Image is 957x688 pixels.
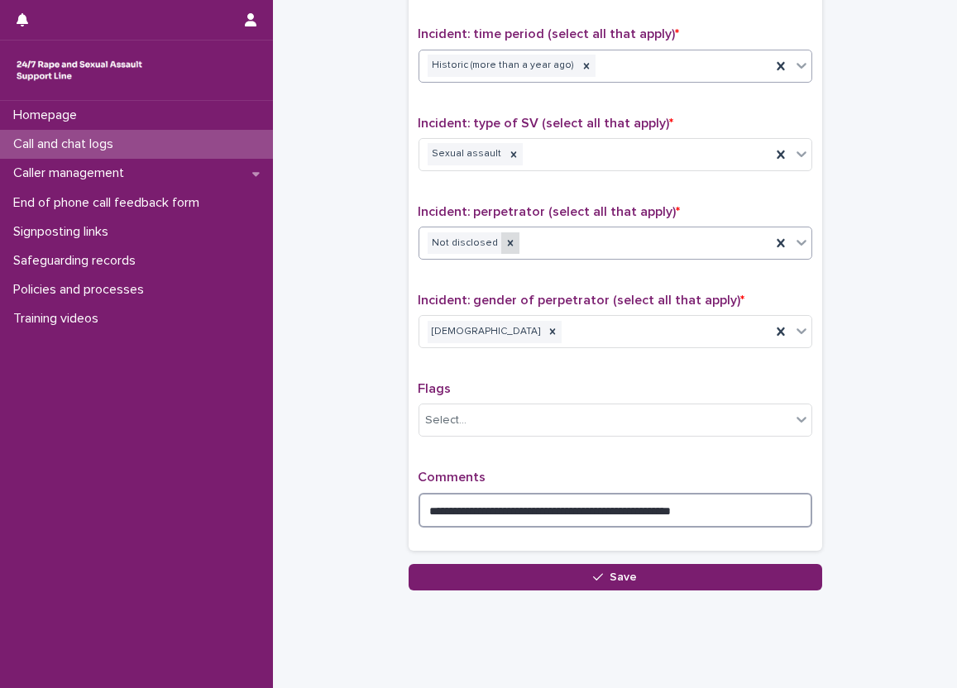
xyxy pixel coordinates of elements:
[428,321,543,343] div: [DEMOGRAPHIC_DATA]
[419,117,674,130] span: Incident: type of SV (select all that apply)
[7,195,213,211] p: End of phone call feedback form
[409,564,822,590] button: Save
[13,54,146,87] img: rhQMoQhaT3yELyF149Cw
[419,471,486,484] span: Comments
[7,282,157,298] p: Policies and processes
[7,253,149,269] p: Safeguarding records
[7,165,137,181] p: Caller management
[419,382,452,395] span: Flags
[7,311,112,327] p: Training videos
[7,107,90,123] p: Homepage
[426,412,467,429] div: Select...
[428,232,501,255] div: Not disclosed
[428,55,577,77] div: Historic (more than a year ago)
[419,205,681,218] span: Incident: perpetrator (select all that apply)
[7,224,122,240] p: Signposting links
[419,27,680,41] span: Incident: time period (select all that apply)
[610,571,637,583] span: Save
[428,143,505,165] div: Sexual assault
[419,294,745,307] span: Incident: gender of perpetrator (select all that apply)
[7,136,127,152] p: Call and chat logs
